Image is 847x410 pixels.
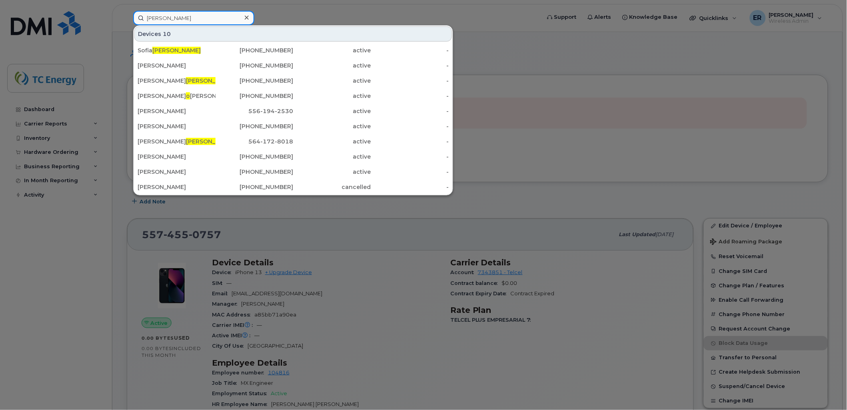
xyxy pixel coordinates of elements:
[152,47,201,54] span: [PERSON_NAME]
[186,92,190,100] span: o
[134,58,452,73] a: [PERSON_NAME][PHONE_NUMBER]active-
[216,122,294,130] div: [PHONE_NUMBER]
[216,153,294,161] div: [PHONE_NUMBER]
[134,165,452,179] a: [PERSON_NAME][PHONE_NUMBER]active-
[134,180,452,194] a: [PERSON_NAME][PHONE_NUMBER]cancelled-
[134,104,452,118] a: [PERSON_NAME]556-194-2530active-
[371,46,449,54] div: -
[216,62,294,70] div: [PHONE_NUMBER]
[134,74,452,88] a: [PERSON_NAME][PERSON_NAME][PHONE_NUMBER]active-
[134,89,452,103] a: [PERSON_NAME]o[PERSON_NAME] On[PHONE_NUMBER]active-
[216,107,294,115] div: 556-194-2530
[138,77,216,85] div: [PERSON_NAME]
[138,92,216,100] div: [PERSON_NAME] [PERSON_NAME] O n
[163,30,171,38] span: 10
[216,92,294,100] div: [PHONE_NUMBER]
[812,375,841,404] iframe: Messenger Launcher
[138,62,216,70] div: [PERSON_NAME]
[293,153,371,161] div: active
[293,92,371,100] div: active
[138,107,216,115] div: [PERSON_NAME]
[138,46,216,54] div: Sofia
[293,137,371,145] div: active
[138,183,216,191] div: [PERSON_NAME]
[371,62,449,70] div: -
[371,183,449,191] div: -
[371,153,449,161] div: -
[293,122,371,130] div: active
[293,183,371,191] div: cancelled
[293,77,371,85] div: active
[371,107,449,115] div: -
[293,168,371,176] div: active
[293,46,371,54] div: active
[371,168,449,176] div: -
[371,122,449,130] div: -
[134,149,452,164] a: [PERSON_NAME][PHONE_NUMBER]active-
[138,168,216,176] div: [PERSON_NAME]
[134,26,452,42] div: Devices
[371,77,449,85] div: -
[293,107,371,115] div: active
[138,122,216,130] div: [PERSON_NAME]
[186,77,234,84] span: [PERSON_NAME]
[216,46,294,54] div: [PHONE_NUMBER]
[134,134,452,149] a: [PERSON_NAME][PERSON_NAME]564-172-8018active-
[134,43,452,58] a: Sofia[PERSON_NAME][PHONE_NUMBER]active-
[216,137,294,145] div: 564-172-8018
[134,119,452,133] a: [PERSON_NAME][PHONE_NUMBER]active-
[371,137,449,145] div: -
[138,153,216,161] div: [PERSON_NAME]
[371,92,449,100] div: -
[216,168,294,176] div: [PHONE_NUMBER]
[138,137,216,145] div: [PERSON_NAME]
[216,77,294,85] div: [PHONE_NUMBER]
[293,62,371,70] div: active
[216,183,294,191] div: [PHONE_NUMBER]
[186,138,234,145] span: [PERSON_NAME]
